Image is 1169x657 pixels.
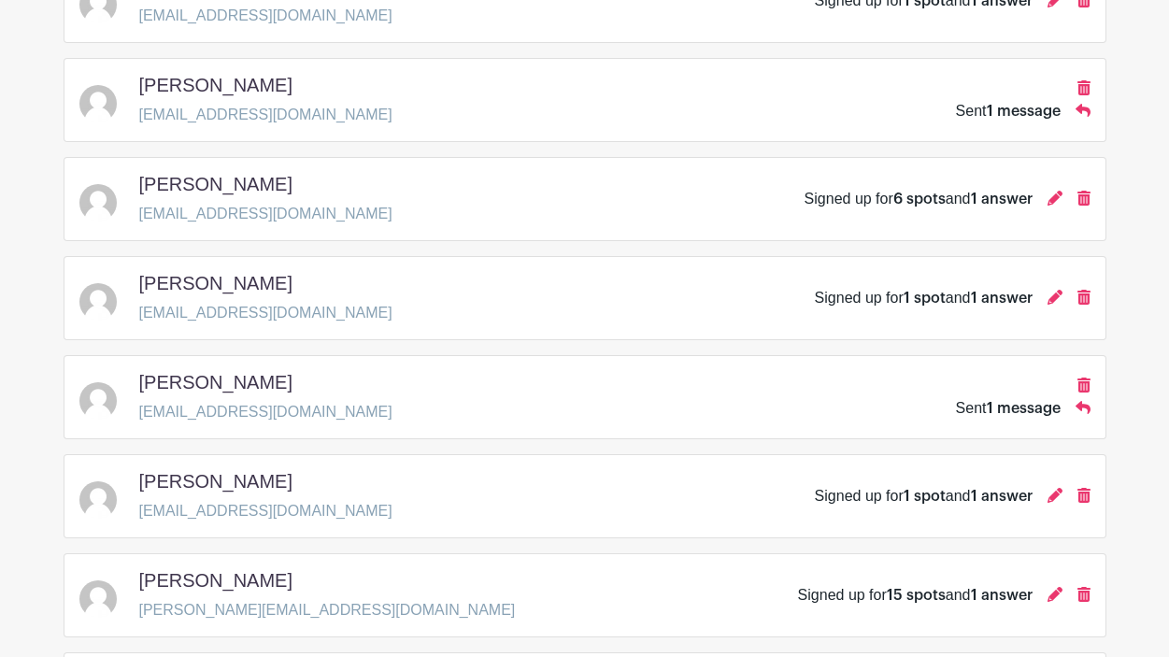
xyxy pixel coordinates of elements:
img: default-ce2991bfa6775e67f084385cd625a349d9dcbb7a52a09fb2fda1e96e2d18dcdb.png [79,382,117,420]
p: [PERSON_NAME][EMAIL_ADDRESS][DOMAIN_NAME] [139,599,516,621]
p: [EMAIL_ADDRESS][DOMAIN_NAME] [139,302,392,324]
img: default-ce2991bfa6775e67f084385cd625a349d9dcbb7a52a09fb2fda1e96e2d18dcdb.png [79,85,117,122]
span: 1 answer [971,588,1033,603]
div: Signed up for and [805,188,1033,210]
h5: [PERSON_NAME] [139,569,292,592]
p: [EMAIL_ADDRESS][DOMAIN_NAME] [139,104,392,126]
span: 1 answer [971,192,1033,207]
span: 6 spots [893,192,946,207]
p: [EMAIL_ADDRESS][DOMAIN_NAME] [139,5,392,27]
p: [EMAIL_ADDRESS][DOMAIN_NAME] [139,203,392,225]
img: default-ce2991bfa6775e67f084385cd625a349d9dcbb7a52a09fb2fda1e96e2d18dcdb.png [79,283,117,321]
span: 1 answer [971,291,1033,306]
div: Sent [956,100,1061,122]
h5: [PERSON_NAME] [139,272,292,294]
h5: [PERSON_NAME] [139,371,292,393]
h5: [PERSON_NAME] [139,173,292,195]
p: [EMAIL_ADDRESS][DOMAIN_NAME] [139,401,392,423]
span: 1 message [987,104,1061,119]
h5: [PERSON_NAME] [139,470,292,493]
div: Signed up for and [815,485,1033,507]
span: 15 spots [887,588,946,603]
div: Sent [956,397,1061,420]
div: Signed up for and [815,287,1033,309]
img: default-ce2991bfa6775e67f084385cd625a349d9dcbb7a52a09fb2fda1e96e2d18dcdb.png [79,481,117,519]
span: 1 spot [904,489,946,504]
p: [EMAIL_ADDRESS][DOMAIN_NAME] [139,500,392,522]
span: 1 answer [971,489,1033,504]
div: Signed up for and [798,584,1033,607]
h5: [PERSON_NAME] [139,74,292,96]
img: default-ce2991bfa6775e67f084385cd625a349d9dcbb7a52a09fb2fda1e96e2d18dcdb.png [79,184,117,221]
span: 1 message [987,401,1061,416]
span: 1 spot [904,291,946,306]
img: default-ce2991bfa6775e67f084385cd625a349d9dcbb7a52a09fb2fda1e96e2d18dcdb.png [79,580,117,618]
